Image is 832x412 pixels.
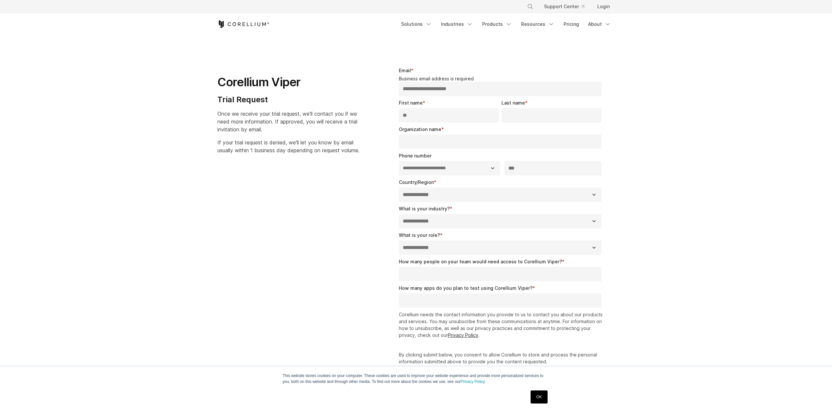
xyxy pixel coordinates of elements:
[531,390,547,404] a: OK
[397,18,615,30] div: Navigation Menu
[560,18,583,30] a: Pricing
[592,1,615,12] a: Login
[399,153,432,158] span: Phone number
[519,1,615,12] div: Navigation Menu
[399,100,423,106] span: First name
[217,95,360,105] h4: Trial Request
[584,18,615,30] a: About
[397,18,436,30] a: Solutions
[399,126,441,132] span: Organization name
[399,206,450,211] span: What is your industry?
[399,68,411,73] span: Email
[217,20,269,28] a: Corellium Home
[217,75,360,90] h1: Corellium Viper
[399,76,604,82] legend: Business email address is required
[517,18,558,30] a: Resources
[478,18,516,30] a: Products
[283,373,550,385] p: This website stores cookies on your computer. These cookies are used to improve your website expe...
[399,351,604,365] p: By clicking submit below, you consent to allow Corellium to store and process the personal inform...
[501,100,525,106] span: Last name
[399,232,440,238] span: What is your role?
[399,259,562,264] span: How many people on your team would need access to Corellium Viper?
[217,110,357,133] span: Once we receive your trial request, we'll contact you if we need more information. If approved, y...
[399,285,533,291] span: How many apps do you plan to test using Corellium Viper?
[524,1,536,12] button: Search
[399,311,604,338] p: Corellium needs the contact information you provide to us to contact you about our products and s...
[399,179,434,185] span: Country/Region
[437,18,477,30] a: Industries
[461,379,486,384] a: Privacy Policy.
[539,1,589,12] a: Support Center
[217,139,360,154] span: If your trial request is denied, we'll let you know by email usually within 1 business day depend...
[448,332,478,338] a: Privacy Policy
